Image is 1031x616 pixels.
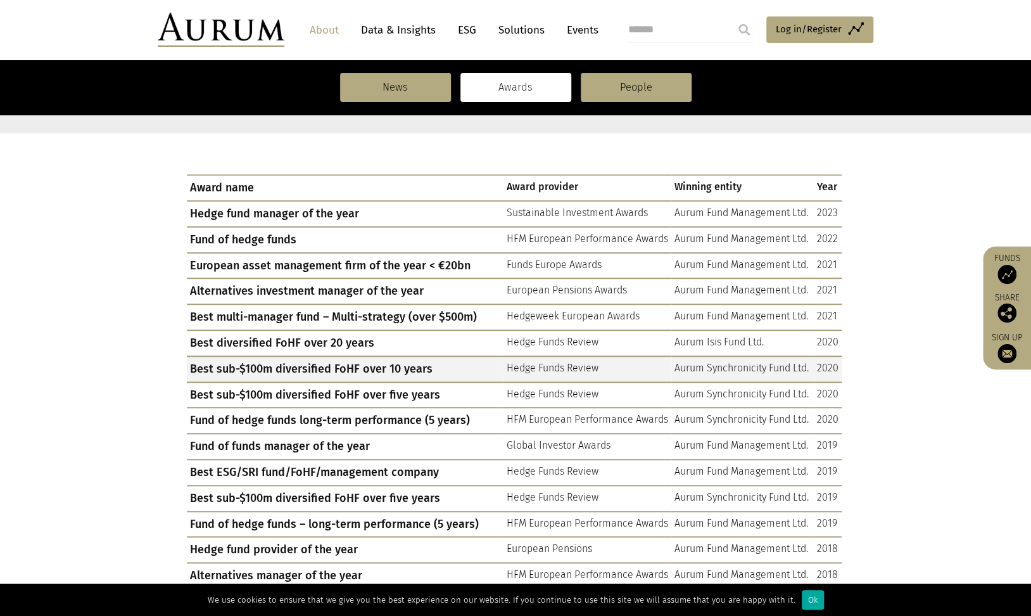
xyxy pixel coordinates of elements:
td: 2019 [814,433,842,459]
a: Log in/Register [766,16,873,43]
a: News [340,73,451,102]
td: Hedge Funds Review [503,330,671,356]
td: HFM European Performance Awards [503,227,671,253]
td: 2018 [814,537,842,563]
td: Hedge fund provider of the year [187,537,503,563]
td: 2021 [814,253,842,279]
span: Log in/Register [776,22,842,37]
td: Aurum Fund Management Ltd. [671,459,814,485]
td: Aurum Synchronicity Fund Ltd. [671,407,814,433]
td: Hedge Funds Review [503,459,671,485]
td: European Pensions [503,537,671,563]
td: Aurum Fund Management Ltd. [671,227,814,253]
a: Awards [460,73,571,102]
td: Fund of hedge funds – long-term performance (5 years) [187,511,503,537]
a: ESG [452,18,483,42]
td: Aurum Fund Management Ltd. [671,433,814,459]
td: Award provider [503,175,671,201]
img: Access Funds [997,265,1016,284]
div: Ok [802,590,824,610]
td: 2019 [814,459,842,485]
td: Year [814,175,842,201]
td: 2021 [814,304,842,330]
td: Aurum Fund Management Ltd. [671,201,814,227]
td: European Pensions Awards [503,278,671,304]
td: Aurum Synchronicity Fund Ltd. [671,382,814,408]
img: Share this post [997,304,1016,323]
td: Hedge Funds Review [503,382,671,408]
td: Aurum Fund Management Ltd. [671,537,814,563]
td: 2018 [814,563,842,589]
td: 2020 [814,356,842,382]
a: Sign up [989,332,1025,363]
img: Aurum [158,13,284,47]
a: About [303,18,345,42]
td: HFM European Performance Awards [503,563,671,589]
td: Funds Europe Awards [503,253,671,279]
td: Best multi-manager fund – Multi-strategy (over $500m) [187,304,503,330]
img: Sign up to our newsletter [997,344,1016,363]
td: HFM European Performance Awards [503,407,671,433]
td: Aurum Synchronicity Fund Ltd. [671,485,814,511]
td: 2020 [814,382,842,408]
td: HFM European Performance Awards [503,511,671,537]
td: 2020 [814,407,842,433]
a: People [581,73,692,102]
td: Best sub-$100m diversified FoHF over five years [187,485,503,511]
td: Aurum Fund Management Ltd. [671,278,814,304]
td: European asset management firm of the year < €20bn [187,253,503,279]
a: Data & Insights [355,18,442,42]
div: Share [989,293,1025,323]
td: Fund of hedge funds long-term performance (5 years) [187,407,503,433]
a: Solutions [492,18,551,42]
td: Best ESG/SRI fund/FoHF/management company [187,459,503,485]
td: 2022 [814,227,842,253]
a: Funds [989,253,1025,284]
td: Award name [187,175,503,201]
input: Submit [731,17,757,42]
td: Global Investor Awards [503,433,671,459]
td: Winning entity [671,175,814,201]
td: Alternatives manager of the year [187,563,503,589]
td: 2020 [814,330,842,356]
td: Hedge Funds Review [503,485,671,511]
td: Alternatives investment manager of the year [187,278,503,304]
td: Hedge Funds Review [503,356,671,382]
td: Best sub-$100m diversified FoHF over 10 years [187,356,503,382]
td: Aurum Synchronicity Fund Ltd. [671,356,814,382]
td: 2021 [814,278,842,304]
td: Aurum Isis Fund Ltd. [671,330,814,356]
td: Hedgeweek European Awards [503,304,671,330]
td: Aurum Fund Management Ltd. [671,304,814,330]
td: Aurum Fund Management Ltd. [671,563,814,589]
td: 2023 [814,201,842,227]
td: Aurum Fund Management Ltd. [671,511,814,537]
td: Best diversified FoHF over 20 years [187,330,503,356]
td: 2019 [814,511,842,537]
td: Fund of hedge funds [187,227,503,253]
td: Hedge fund manager of the year [187,201,503,227]
td: Best sub-$100m diversified FoHF over five years [187,382,503,408]
td: Sustainable Investment Awards [503,201,671,227]
a: Events [560,18,598,42]
td: Aurum Fund Management Ltd. [671,253,814,279]
td: 2019 [814,485,842,511]
td: Fund of funds manager of the year [187,433,503,459]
